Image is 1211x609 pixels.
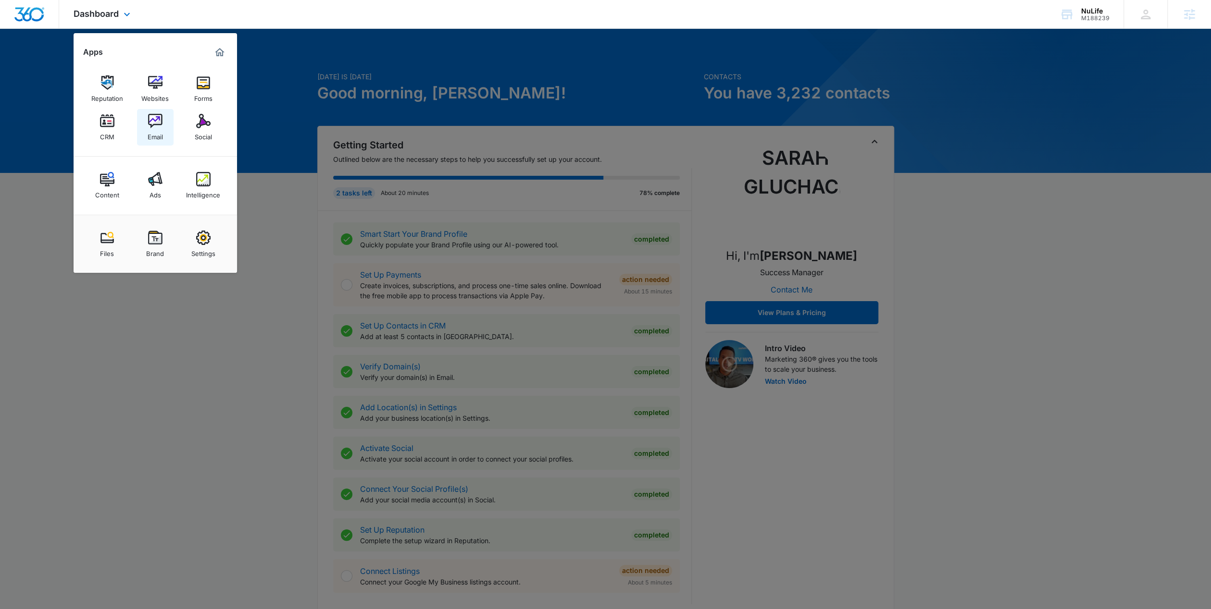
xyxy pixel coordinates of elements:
div: Forms [194,90,212,102]
a: Settings [185,226,222,262]
div: Settings [191,245,215,257]
div: Content [95,186,119,199]
a: Files [89,226,125,262]
div: Files [100,245,114,257]
a: Forms [185,71,222,107]
div: Reputation [91,90,123,102]
a: Email [137,109,174,146]
a: Social [185,109,222,146]
a: Content [89,167,125,204]
div: Ads [150,186,161,199]
a: Ads [137,167,174,204]
div: Websites [141,90,169,102]
div: Email [148,128,163,141]
span: Dashboard [74,9,119,19]
a: Brand [137,226,174,262]
div: Brand [146,245,164,257]
a: Intelligence [185,167,222,204]
div: account name [1081,7,1110,15]
a: Websites [137,71,174,107]
a: Marketing 360® Dashboard [212,45,227,60]
div: Intelligence [186,186,220,199]
div: Social [195,128,212,141]
h2: Apps [83,48,103,57]
a: CRM [89,109,125,146]
a: Reputation [89,71,125,107]
div: account id [1081,15,1110,22]
div: CRM [100,128,114,141]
